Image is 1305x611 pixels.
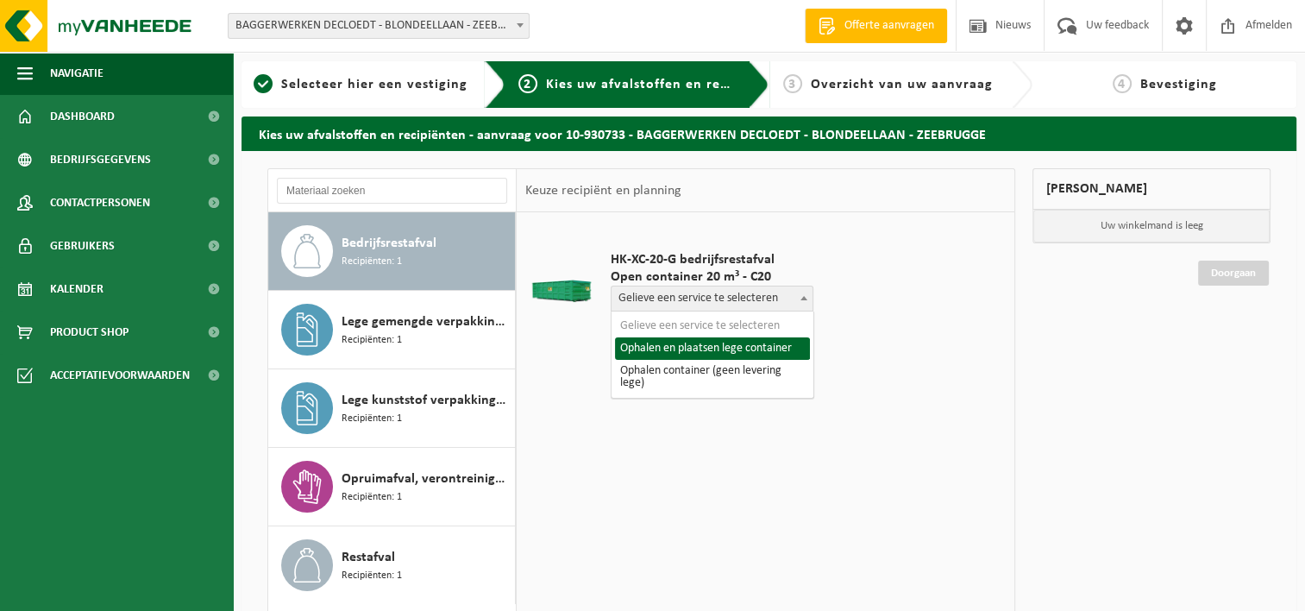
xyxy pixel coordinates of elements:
a: Doorgaan [1198,261,1269,286]
a: 1Selecteer hier een vestiging [250,74,471,95]
span: Kies uw afvalstoffen en recipiënten [546,78,783,91]
button: Restafval Recipiënten: 1 [268,526,516,604]
h2: Kies uw afvalstoffen en recipiënten - aanvraag voor 10-930733 - BAGGERWERKEN DECLOEDT - BLONDEELL... [242,117,1296,150]
div: [PERSON_NAME] [1032,168,1270,210]
span: Product Shop [50,311,129,354]
span: Lege kunststof verpakkingen van gevaarlijke stoffen [342,390,511,411]
a: Offerte aanvragen [805,9,947,43]
li: Gelieve een service te selecteren [615,315,810,337]
span: Overzicht van uw aanvraag [811,78,993,91]
div: Keuze recipiënt en planning [517,169,689,212]
span: Gelieve een service te selecteren [612,287,812,311]
span: BAGGERWERKEN DECLOEDT - BLONDEELLAAN - ZEEBRUGGE [229,14,529,38]
span: Bedrijfsrestafval [342,233,436,254]
span: Gelieve een service te selecteren [611,286,813,312]
span: BAGGERWERKEN DECLOEDT - BLONDEELLAAN - ZEEBRUGGE [228,13,530,39]
span: Bedrijfsgegevens [50,138,151,181]
span: Recipiënten: 1 [342,568,402,584]
span: Dashboard [50,95,115,138]
span: 4 [1113,74,1132,93]
li: Ophalen container (geen levering lege) [615,360,810,394]
span: Restafval [342,547,395,568]
span: Recipiënten: 1 [342,411,402,427]
button: Lege gemengde verpakkingen van gevaarlijke stoffen Recipiënten: 1 [268,291,516,369]
span: Navigatie [50,52,104,95]
button: Lege kunststof verpakkingen van gevaarlijke stoffen Recipiënten: 1 [268,369,516,448]
span: 2 [518,74,537,93]
span: Contactpersonen [50,181,150,224]
span: Selecteer hier een vestiging [281,78,467,91]
span: Opruimafval, verontreinigd, ontvlambaar [342,469,511,489]
span: 1 [254,74,273,93]
span: Bevestiging [1140,78,1217,91]
span: Recipiënten: 1 [342,332,402,349]
span: Offerte aanvragen [840,17,938,35]
input: Materiaal zoeken [277,178,507,204]
button: Opruimafval, verontreinigd, ontvlambaar Recipiënten: 1 [268,448,516,526]
span: Recipiënten: 1 [342,489,402,506]
span: Gebruikers [50,224,115,268]
li: Ophalen en plaatsen lege container [615,337,810,360]
span: Lege gemengde verpakkingen van gevaarlijke stoffen [342,312,511,332]
p: Uw winkelmand is leeg [1033,210,1270,243]
span: HK-XC-20-G bedrijfsrestafval [611,251,813,268]
span: 3 [783,74,802,93]
span: Acceptatievoorwaarden [50,354,190,397]
span: Open container 20 m³ - C20 [611,268,813,286]
button: Bedrijfsrestafval Recipiënten: 1 [268,212,516,291]
span: Kalender [50,268,104,311]
span: Recipiënten: 1 [342,254,402,270]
